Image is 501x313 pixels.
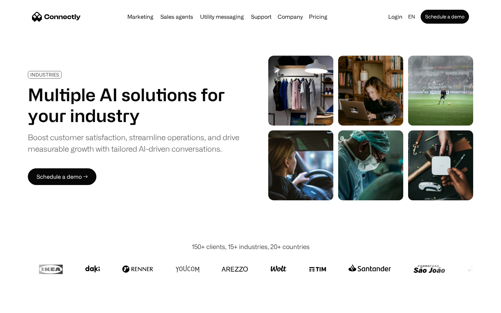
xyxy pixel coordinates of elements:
div: en [408,12,415,22]
a: Schedule a demo → [28,168,96,185]
a: Sales agents [158,14,196,19]
div: 150+ clients, 15+ industries, 20+ countries [192,242,310,251]
div: INDUSTRIES [30,72,59,77]
a: Utility messaging [197,14,247,19]
div: Boost customer satisfaction, streamline operations, and drive measurable growth with tailored AI-... [28,131,239,154]
a: Schedule a demo [421,10,469,24]
div: Company [278,12,303,22]
a: Pricing [306,14,330,19]
ul: Language list [14,301,42,311]
h1: Multiple AI solutions for your industry [28,84,239,126]
a: Login [385,12,405,22]
a: Marketing [125,14,156,19]
aside: Language selected: English [7,300,42,311]
a: Support [248,14,274,19]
